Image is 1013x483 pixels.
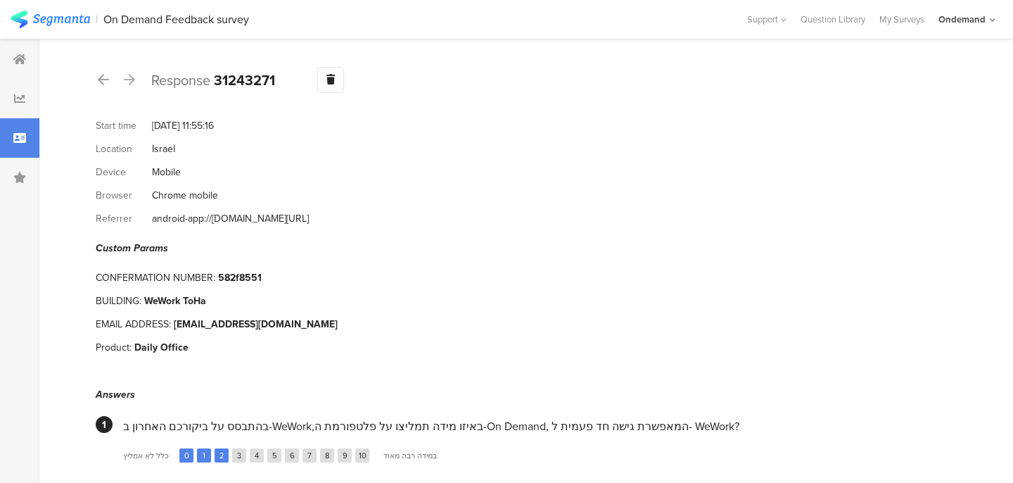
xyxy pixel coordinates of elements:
[338,448,352,463] div: 9
[96,340,134,355] div: Product:
[96,241,946,256] div: Custom Params
[96,294,144,308] div: BUILDING:
[96,211,152,226] div: Referrer
[134,340,189,355] div: Daily Office
[96,142,152,156] div: Location
[174,317,338,332] div: [EMAIL_ADDRESS][DOMAIN_NAME]
[250,448,264,463] div: 4
[152,211,309,226] div: android-app://[DOMAIN_NAME][URL]
[179,448,193,463] div: 0
[152,188,218,203] div: Chrome mobile
[285,448,299,463] div: 6
[103,13,249,26] div: On Demand Feedback survey
[872,13,931,26] a: My Surveys
[151,70,210,91] span: Response
[96,416,113,433] div: 1
[302,448,317,463] div: 7
[144,294,206,308] div: WeWork ToHa
[96,188,152,203] div: Browser
[152,118,214,133] div: [DATE] 11:55:16
[96,118,152,133] div: Start time
[96,270,218,285] div: CONFERMATION NUMBER:
[214,70,275,91] b: 31243271
[938,13,986,26] div: Ondemand
[267,448,281,463] div: 5
[218,270,262,285] div: 582f8551
[96,387,946,402] div: Answers
[152,142,175,156] div: Israel
[11,11,90,28] img: segmanta logo
[123,450,169,461] div: כלל לא אמליץ
[96,11,98,27] div: |
[96,165,152,180] div: Device
[747,8,786,30] div: Support
[383,450,437,461] div: במידה רבה מאוד
[232,448,246,463] div: 3
[320,448,334,463] div: 8
[197,448,211,463] div: 1
[123,418,946,434] div: בהתבסס על ביקורכם האחרון ב-WeWork,באיזו מידה תמליצו על פלטפורמת ה-On Demand, המאפשרת גישה חד פעמי...
[355,448,369,463] div: 10
[794,13,872,26] a: Question Library
[152,165,181,180] div: Mobile
[215,448,229,463] div: 2
[96,317,174,332] div: EMAIL ADDRESS:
